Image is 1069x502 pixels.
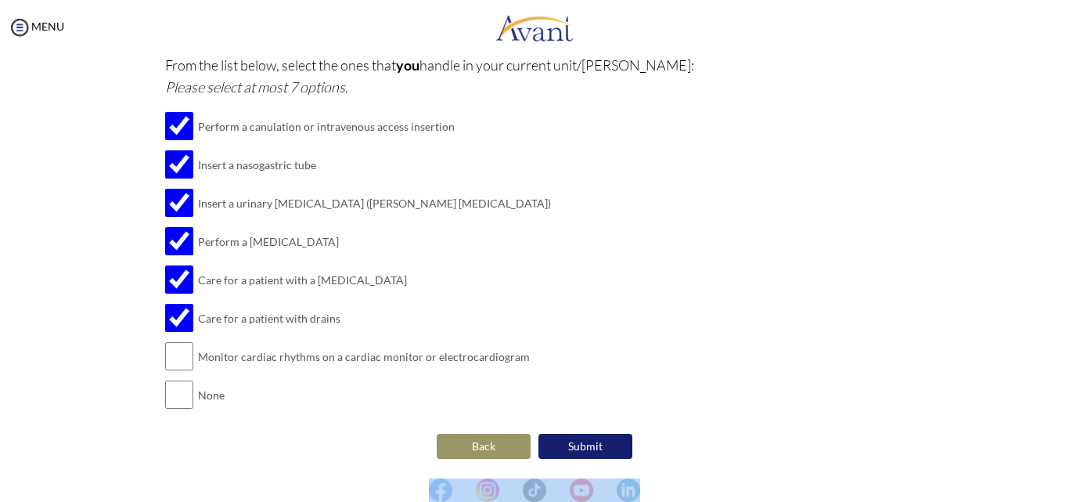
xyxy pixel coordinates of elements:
[617,479,640,502] img: li.png
[198,261,551,299] td: Care for a patient with a [MEDICAL_DATA]
[198,184,551,222] td: Insert a urinary [MEDICAL_DATA] ([PERSON_NAME] [MEDICAL_DATA])
[198,107,551,146] td: Perform a canulation or intravenous access insertion
[198,222,551,261] td: Perform a [MEDICAL_DATA]
[8,16,31,39] img: icon-menu.png
[495,4,574,51] img: logo.png
[8,20,64,33] a: MENU
[198,338,551,376] td: Monitor cardiac rhythms on a cardiac monitor or electrocardiogram
[476,479,499,502] img: in.png
[523,479,546,502] img: tt.png
[593,479,617,502] img: blank.png
[538,434,632,459] button: Submit
[452,479,476,502] img: blank.png
[429,479,452,502] img: fb.png
[165,78,348,96] i: Please select at most 7 options.
[198,376,551,414] td: None
[499,479,523,502] img: blank.png
[396,56,419,74] b: you
[546,479,570,502] img: blank.png
[198,299,551,338] td: Care for a patient with drains
[437,434,531,459] button: Back
[570,479,593,502] img: yt.png
[165,54,905,98] p: From the list below, select the ones that handle in your current unit/[PERSON_NAME]:
[198,146,551,184] td: Insert a nasogastric tube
